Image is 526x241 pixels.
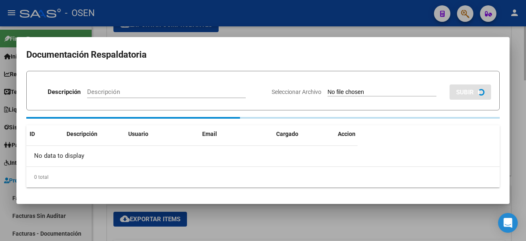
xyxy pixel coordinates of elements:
[335,125,376,143] datatable-header-cell: Accion
[276,131,298,137] span: Cargado
[202,131,217,137] span: Email
[498,213,518,233] div: Open Intercom Messenger
[456,89,474,96] span: SUBIR
[26,47,500,63] h2: Documentación Respaldatoria
[338,131,355,137] span: Accion
[26,167,500,187] div: 0 total
[125,125,199,143] datatable-header-cell: Usuario
[199,125,273,143] datatable-header-cell: Email
[272,89,321,95] span: Seleccionar Archivo
[450,84,491,100] button: SUBIR
[67,131,97,137] span: Descripción
[48,87,81,97] p: Descripción
[26,125,63,143] datatable-header-cell: ID
[273,125,335,143] datatable-header-cell: Cargado
[128,131,148,137] span: Usuario
[63,125,125,143] datatable-header-cell: Descripción
[30,131,35,137] span: ID
[26,146,358,166] div: No data to display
